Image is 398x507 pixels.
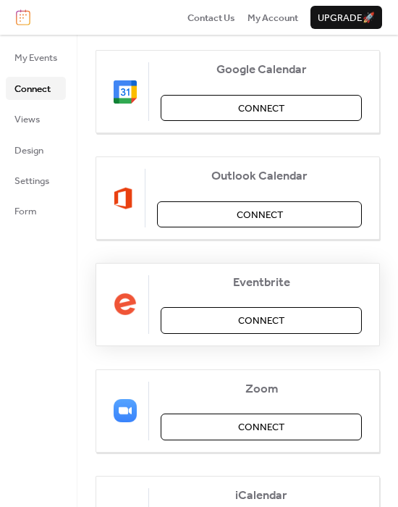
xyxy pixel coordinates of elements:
span: Connect [238,314,284,328]
a: Settings [6,169,66,192]
a: My Account [247,10,298,25]
button: Connect [161,414,362,440]
a: Form [6,199,66,222]
span: Eventbrite [161,276,362,290]
span: Outlook Calendar [157,169,362,184]
img: outlook [114,187,133,210]
span: Settings [14,174,49,188]
a: Design [6,138,66,162]
img: zoom [114,399,137,422]
img: eventbrite [114,293,137,316]
a: Views [6,107,66,130]
button: Upgrade🚀 [310,6,382,29]
img: google [114,80,137,104]
a: My Events [6,46,66,69]
span: Connect [238,101,284,116]
span: iCalendar [161,489,362,503]
span: My Events [14,51,57,65]
img: logo [16,9,30,25]
button: Connect [157,201,362,227]
span: Views [14,112,40,127]
span: Form [14,204,37,219]
span: My Account [247,11,298,25]
button: Connect [161,307,362,333]
span: Design [14,143,43,158]
span: Connect [14,82,51,96]
span: Zoom [161,382,362,397]
a: Connect [6,77,66,100]
button: Connect [161,95,362,121]
span: Upgrade 🚀 [318,11,375,25]
span: Contact Us [187,11,235,25]
span: Connect [238,420,284,435]
span: Google Calendar [161,63,362,77]
a: Contact Us [187,10,235,25]
span: Connect [237,208,283,222]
